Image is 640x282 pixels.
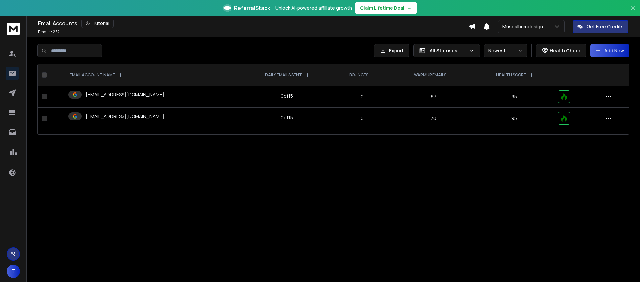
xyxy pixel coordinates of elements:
[7,265,20,278] button: T
[86,91,164,98] p: [EMAIL_ADDRESS][DOMAIN_NAME]
[336,115,388,122] p: 0
[414,72,446,78] p: WARMUP EMAILS
[392,86,475,108] td: 67
[392,108,475,129] td: 70
[349,72,368,78] p: BOUNCES
[86,113,164,120] p: [EMAIL_ADDRESS][DOMAIN_NAME]
[502,23,546,30] p: Musealbumdesign
[587,23,624,30] p: Get Free Credits
[70,72,122,78] div: EMAIL ACCOUNT NAME
[496,72,526,78] p: HEALTH SCORE
[81,19,114,28] button: Tutorial
[573,20,628,33] button: Get Free Credits
[275,5,352,11] p: Unlock AI-powered affiliate growth
[355,2,417,14] button: Claim Lifetime Deal→
[475,86,554,108] td: 95
[550,47,581,54] p: Health Check
[38,19,469,28] div: Email Accounts
[590,44,629,57] button: Add New
[430,47,466,54] p: All Statuses
[281,93,293,99] div: 0 of 15
[265,72,302,78] p: DAILY EMAILS SENT
[629,4,637,20] button: Close banner
[281,114,293,121] div: 0 of 15
[38,29,60,35] p: Emails :
[234,4,270,12] span: ReferralStack
[484,44,527,57] button: Newest
[374,44,409,57] button: Export
[336,93,388,100] p: 0
[475,108,554,129] td: 95
[53,29,60,35] span: 2 / 2
[407,5,412,11] span: →
[536,44,586,57] button: Health Check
